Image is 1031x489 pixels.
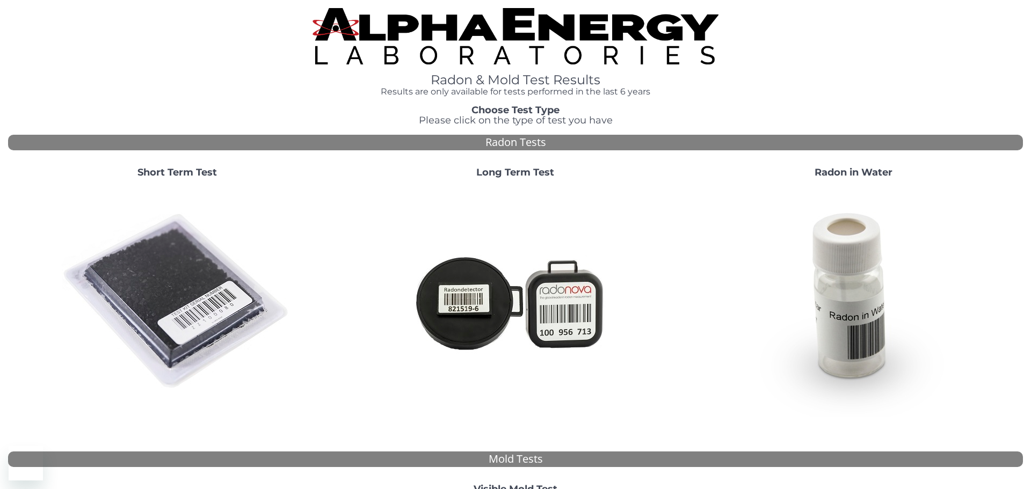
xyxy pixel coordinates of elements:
span: Please click on the type of test you have [419,114,613,126]
h1: Radon & Mold Test Results [313,73,718,87]
img: RadoninWater.jpg [738,186,969,417]
h4: Results are only available for tests performed in the last 6 years [313,87,718,97]
div: Radon Tests [8,135,1023,150]
img: ShortTerm.jpg [62,186,293,417]
div: Mold Tests [8,451,1023,467]
strong: Choose Test Type [471,104,560,116]
img: TightCrop.jpg [313,8,718,64]
img: Radtrak2vsRadtrak3.jpg [400,186,631,417]
strong: Short Term Test [137,166,217,178]
strong: Long Term Test [476,166,554,178]
iframe: Button to launch messaging window [9,446,43,480]
strong: Radon in Water [815,166,892,178]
